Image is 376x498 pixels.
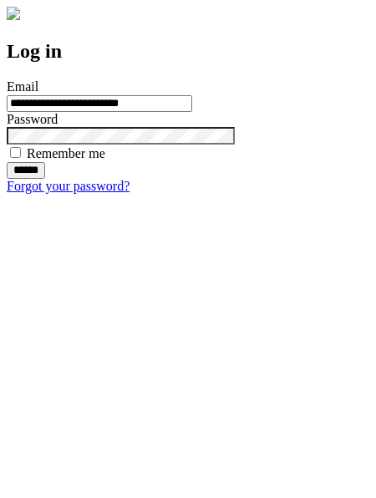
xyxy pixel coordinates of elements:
[7,7,20,20] img: logo-4e3dc11c47720685a147b03b5a06dd966a58ff35d612b21f08c02c0306f2b779.png
[7,79,38,94] label: Email
[7,40,369,63] h2: Log in
[7,179,130,193] a: Forgot your password?
[27,146,105,160] label: Remember me
[7,112,58,126] label: Password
